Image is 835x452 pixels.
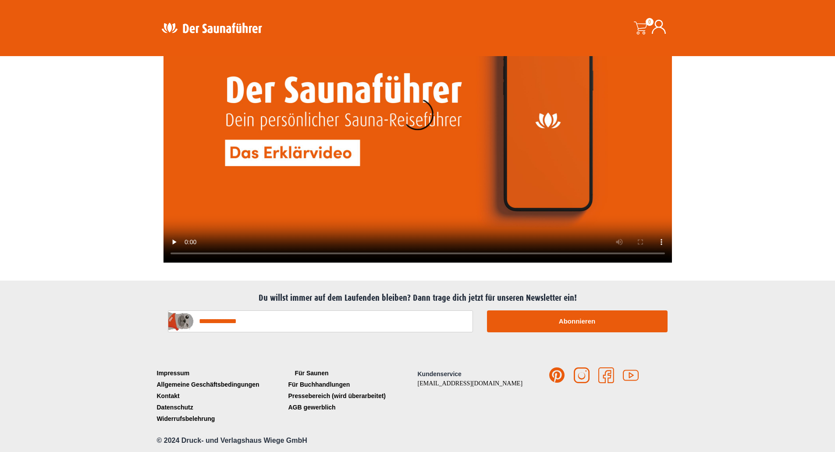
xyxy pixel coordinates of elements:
[155,367,286,424] nav: Menü
[286,402,418,413] a: AGB gewerblich
[157,437,307,444] span: © 2024 Druck- und Verlagshaus Wiege GmbH
[286,367,418,379] a: Für Saunen
[418,380,523,387] a: [EMAIL_ADDRESS][DOMAIN_NAME]
[286,379,418,390] a: Für Buchhandlungen
[286,390,418,402] a: Pressebereich (wird überarbeitet)
[155,413,286,424] a: Widerrufsbelehrung
[155,367,286,379] a: Impressum
[155,390,286,402] a: Kontakt
[155,402,286,413] a: Datenschutz
[286,367,418,413] nav: Menü
[155,379,286,390] a: Allgemeine Geschäftsbedingungen
[418,370,462,377] span: Kundenservice
[646,18,654,26] span: 0
[487,310,668,332] button: Abonnieren
[159,293,676,303] h2: Du willst immer auf dem Laufenden bleiben? Dann trage dich jetzt für unseren Newsletter ein!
